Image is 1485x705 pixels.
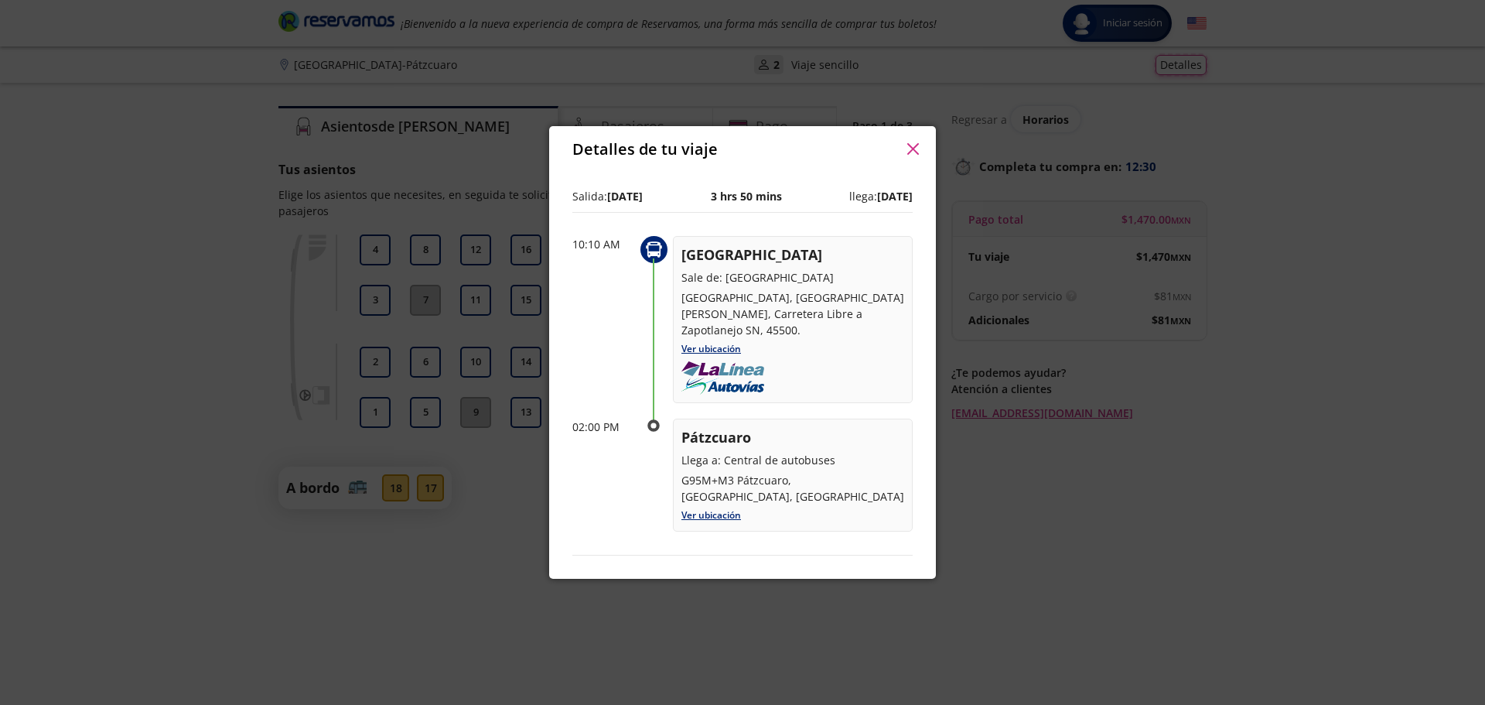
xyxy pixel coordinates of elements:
[681,508,741,522] a: Ver ubicación
[681,269,904,286] p: Sale de: [GEOGRAPHIC_DATA]
[572,138,718,161] p: Detalles de tu viaje
[681,342,741,355] a: Ver ubicación
[711,188,782,204] p: 3 hrs 50 mins
[681,245,904,265] p: [GEOGRAPHIC_DATA]
[607,189,643,204] b: [DATE]
[681,289,904,338] p: [GEOGRAPHIC_DATA], [GEOGRAPHIC_DATA][PERSON_NAME], Carretera Libre a Zapotlanejo SN, 45500.
[681,361,764,395] img: uploads_2F1614736493101-lrc074r4ha-fd05130f9173fefc76d4804dc3e1a941_2Fautovias-la-linea.png
[681,452,904,468] p: Llega a: Central de autobuses
[572,188,643,204] p: Salida:
[877,189,913,204] b: [DATE]
[849,188,913,204] p: llega:
[572,419,634,435] p: 02:00 PM
[681,427,904,448] p: Pátzcuaro
[681,472,904,505] p: G95M+M3 Pátzcuaro, [GEOGRAPHIC_DATA], [GEOGRAPHIC_DATA]
[572,236,634,252] p: 10:10 AM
